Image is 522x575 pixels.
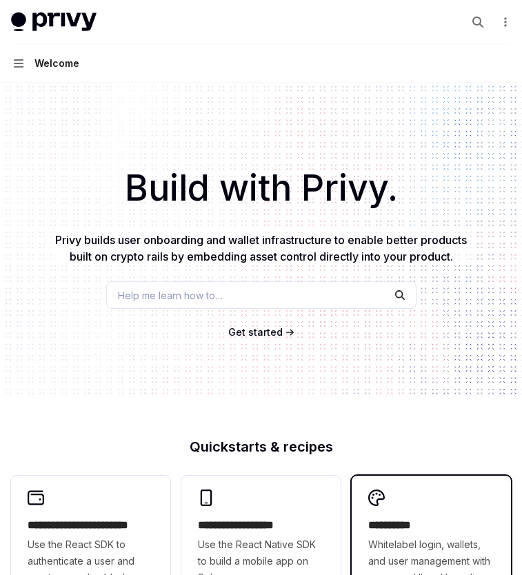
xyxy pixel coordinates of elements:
img: light logo [11,12,97,32]
button: More actions [497,12,511,32]
h1: Build with Privy. [22,161,500,215]
span: Get started [228,326,283,338]
span: Help me learn how to… [118,288,223,303]
a: Get started [228,325,283,339]
h2: Quickstarts & recipes [11,440,511,454]
span: Privy builds user onboarding and wallet infrastructure to enable better products built on crypto ... [55,233,467,263]
div: Welcome [34,55,79,72]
